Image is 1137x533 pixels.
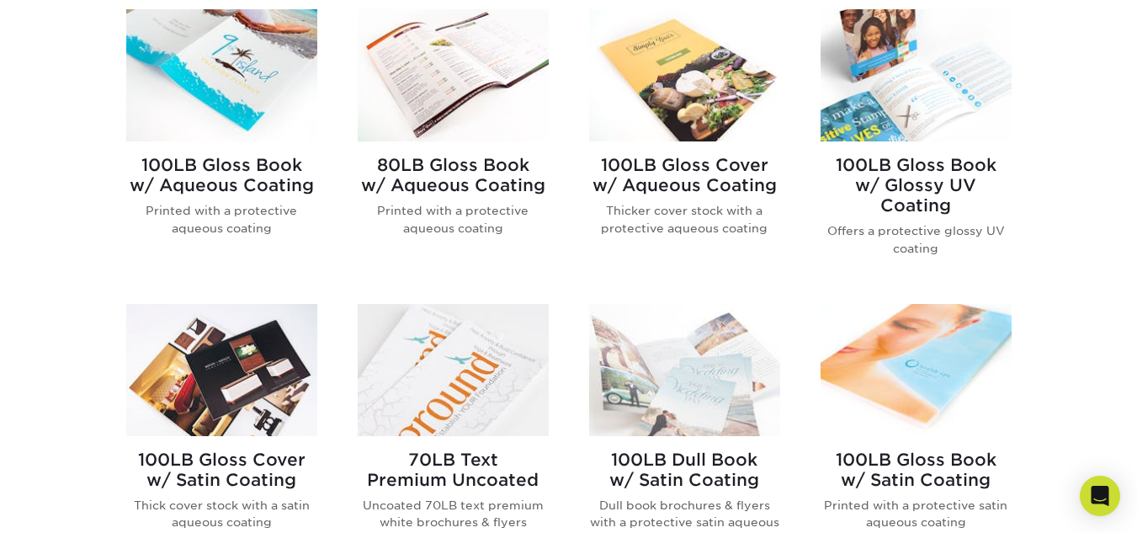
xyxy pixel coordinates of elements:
[358,497,549,531] p: Uncoated 70LB text premium white brochures & flyers
[358,155,549,195] h2: 80LB Gloss Book w/ Aqueous Coating
[126,450,317,490] h2: 100LB Gloss Cover w/ Satin Coating
[358,9,549,141] img: 80LB Gloss Book<br/>w/ Aqueous Coating Brochures & Flyers
[126,497,317,531] p: Thick cover stock with a satin aqueous coating
[1080,476,1120,516] div: Open Intercom Messenger
[589,450,780,490] h2: 100LB Dull Book w/ Satin Coating
[358,450,549,490] h2: 70LB Text Premium Uncoated
[126,202,317,237] p: Printed with a protective aqueous coating
[126,9,317,141] img: 100LB Gloss Book<br/>w/ Aqueous Coating Brochures & Flyers
[126,304,317,436] img: 100LB Gloss Cover<br/>w/ Satin Coating Brochures & Flyers
[821,155,1012,216] h2: 100LB Gloss Book w/ Glossy UV Coating
[821,450,1012,490] h2: 100LB Gloss Book w/ Satin Coating
[4,482,143,527] iframe: Google Customer Reviews
[821,222,1012,257] p: Offers a protective glossy UV coating
[589,202,780,237] p: Thicker cover stock with a protective aqueous coating
[358,304,549,436] img: 70LB Text<br/>Premium Uncoated Brochures & Flyers
[821,9,1012,284] a: 100LB Gloss Book<br/>w/ Glossy UV Coating Brochures & Flyers 100LB Gloss Bookw/ Glossy UV Coating...
[589,9,780,284] a: 100LB Gloss Cover<br/>w/ Aqueous Coating Brochures & Flyers 100LB Gloss Coverw/ Aqueous Coating T...
[589,304,780,436] img: 100LB Dull Book<br/>w/ Satin Coating Brochures & Flyers
[358,9,549,284] a: 80LB Gloss Book<br/>w/ Aqueous Coating Brochures & Flyers 80LB Gloss Bookw/ Aqueous Coating Print...
[821,497,1012,531] p: Printed with a protective satin aqueous coating
[358,202,549,237] p: Printed with a protective aqueous coating
[821,304,1012,436] img: 100LB Gloss Book<br/>w/ Satin Coating Brochures & Flyers
[589,155,780,195] h2: 100LB Gloss Cover w/ Aqueous Coating
[821,9,1012,141] img: 100LB Gloss Book<br/>w/ Glossy UV Coating Brochures & Flyers
[126,9,317,284] a: 100LB Gloss Book<br/>w/ Aqueous Coating Brochures & Flyers 100LB Gloss Bookw/ Aqueous Coating Pri...
[126,155,317,195] h2: 100LB Gloss Book w/ Aqueous Coating
[589,9,780,141] img: 100LB Gloss Cover<br/>w/ Aqueous Coating Brochures & Flyers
